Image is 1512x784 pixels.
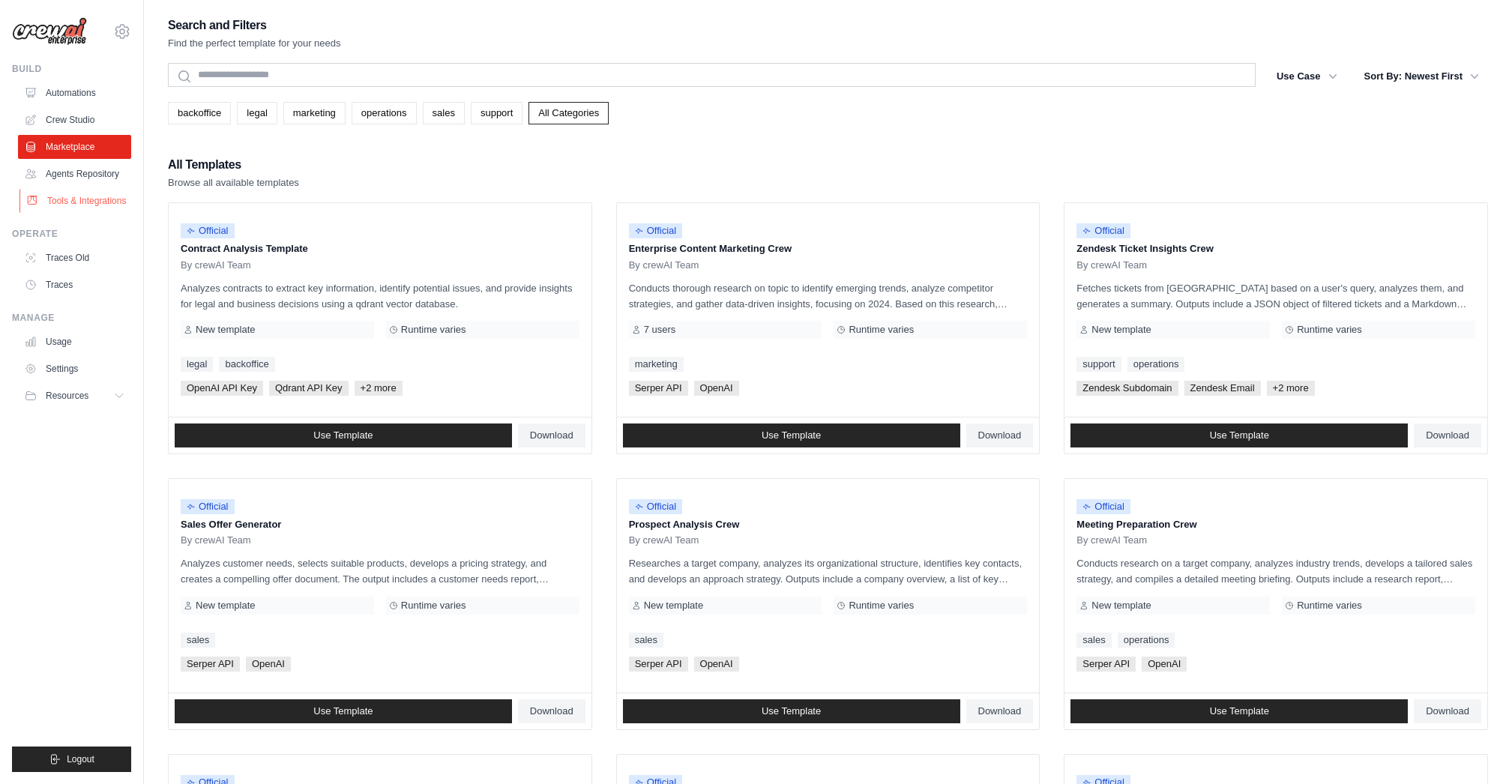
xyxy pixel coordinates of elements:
[1355,63,1488,90] button: Sort By: Newest First
[237,102,277,124] a: legal
[1076,499,1130,514] span: Official
[762,429,821,441] span: Use Template
[644,324,676,336] span: 7 users
[629,381,688,396] span: Serper API
[401,324,466,336] span: Runtime varies
[181,381,263,396] span: OpenAI API Key
[168,36,341,51] p: Find the perfect template for your needs
[283,102,346,124] a: marketing
[629,357,684,372] a: marketing
[46,390,88,402] span: Resources
[1267,381,1315,396] span: +2 more
[313,705,373,717] span: Use Template
[181,657,240,672] span: Serper API
[471,102,522,124] a: support
[1142,657,1187,672] span: OpenAI
[849,324,914,336] span: Runtime varies
[528,102,609,124] a: All Categories
[966,423,1034,447] a: Download
[1076,534,1147,546] span: By crewAI Team
[694,657,739,672] span: OpenAI
[181,357,213,372] a: legal
[168,154,299,175] h2: All Templates
[181,499,235,514] span: Official
[18,246,131,270] a: Traces Old
[181,259,251,271] span: By crewAI Team
[1070,699,1408,723] a: Use Template
[978,429,1022,441] span: Download
[966,699,1034,723] a: Download
[18,108,131,132] a: Crew Studio
[19,189,133,213] a: Tools & Integrations
[629,259,699,271] span: By crewAI Team
[18,81,131,105] a: Automations
[313,429,373,441] span: Use Template
[1076,357,1121,372] a: support
[196,324,255,336] span: New template
[181,223,235,238] span: Official
[181,555,579,587] p: Analyzes customer needs, selects suitable products, develops a pricing strategy, and creates a co...
[629,280,1028,312] p: Conducts thorough research on topic to identify emerging trends, analyze competitor strategies, a...
[530,429,573,441] span: Download
[629,499,683,514] span: Official
[1076,657,1136,672] span: Serper API
[1127,357,1185,372] a: operations
[181,280,579,312] p: Analyzes contracts to extract key information, identify potential issues, and provide insights fo...
[18,273,131,297] a: Traces
[1070,423,1408,447] a: Use Template
[352,102,417,124] a: operations
[629,534,699,546] span: By crewAI Team
[18,330,131,354] a: Usage
[12,17,87,46] img: Logo
[219,357,274,372] a: backoffice
[849,600,914,612] span: Runtime varies
[1184,381,1261,396] span: Zendesk Email
[1210,429,1269,441] span: Use Template
[12,228,131,240] div: Operate
[12,747,131,772] button: Logout
[1426,429,1469,441] span: Download
[629,517,1028,532] p: Prospect Analysis Crew
[1076,555,1475,587] p: Conducts research on a target company, analyzes industry trends, develops a tailored sales strate...
[246,657,291,672] span: OpenAI
[694,381,739,396] span: OpenAI
[518,699,585,723] a: Download
[644,600,703,612] span: New template
[629,223,683,238] span: Official
[1076,517,1475,532] p: Meeting Preparation Crew
[181,517,579,532] p: Sales Offer Generator
[18,384,131,408] button: Resources
[175,423,512,447] a: Use Template
[1076,280,1475,312] p: Fetches tickets from [GEOGRAPHIC_DATA] based on a user's query, analyzes them, and generates a su...
[629,657,688,672] span: Serper API
[530,705,573,717] span: Download
[18,357,131,381] a: Settings
[401,600,466,612] span: Runtime varies
[1091,600,1151,612] span: New template
[1091,324,1151,336] span: New template
[168,175,299,190] p: Browse all available templates
[623,423,960,447] a: Use Template
[978,705,1022,717] span: Download
[1076,241,1475,256] p: Zendesk Ticket Insights Crew
[1076,633,1111,648] a: sales
[1268,63,1346,90] button: Use Case
[18,162,131,186] a: Agents Repository
[168,102,231,124] a: backoffice
[1076,259,1147,271] span: By crewAI Team
[181,534,251,546] span: By crewAI Team
[168,15,341,36] h2: Search and Filters
[518,423,585,447] a: Download
[1118,633,1175,648] a: operations
[12,63,131,75] div: Build
[1076,381,1178,396] span: Zendesk Subdomain
[181,241,579,256] p: Contract Analysis Template
[181,633,215,648] a: sales
[1297,324,1362,336] span: Runtime varies
[1210,705,1269,717] span: Use Template
[623,699,960,723] a: Use Template
[629,555,1028,587] p: Researches a target company, analyzes its organizational structure, identifies key contacts, and ...
[355,381,403,396] span: +2 more
[269,381,349,396] span: Qdrant API Key
[1297,600,1362,612] span: Runtime varies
